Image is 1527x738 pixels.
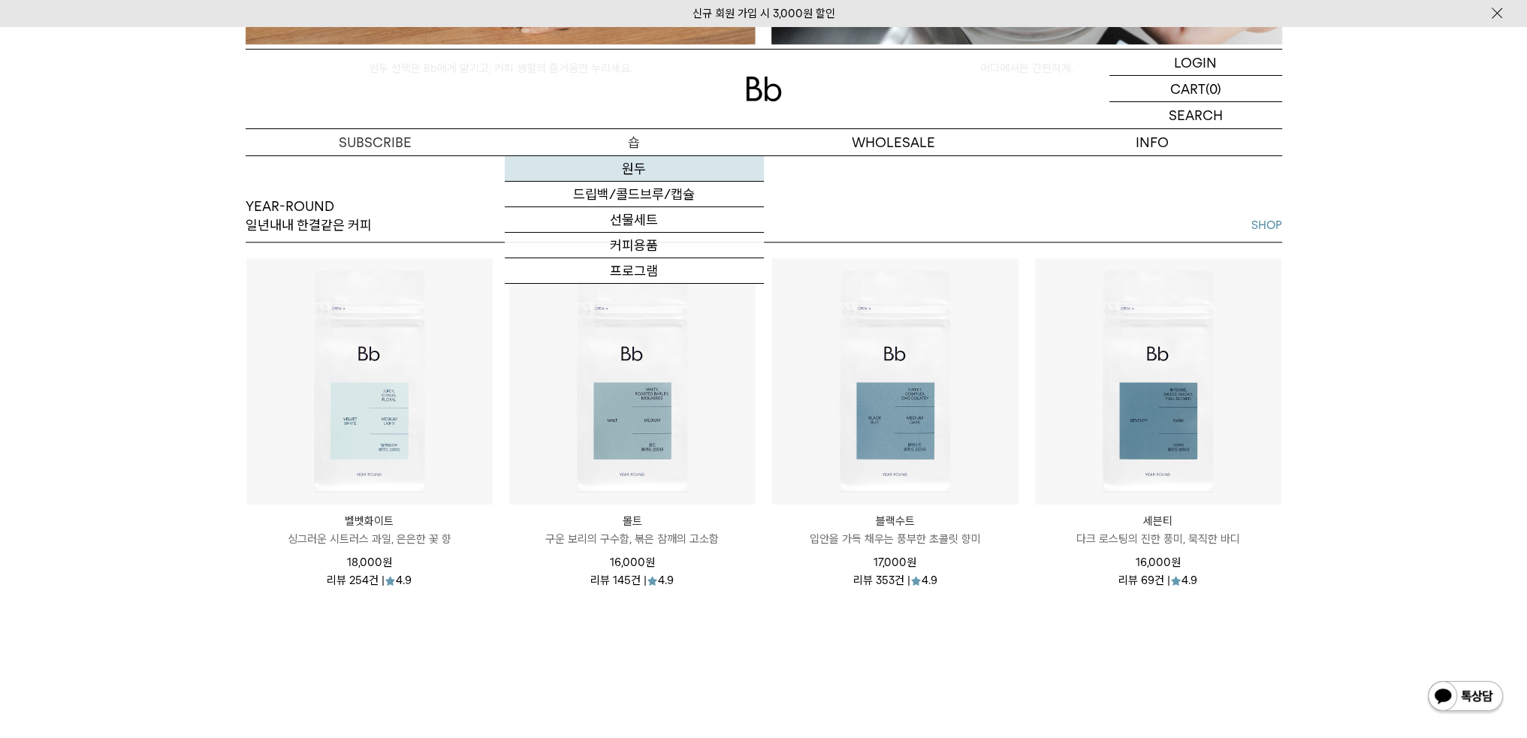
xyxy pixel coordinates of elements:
[1109,50,1282,76] a: LOGIN
[509,512,756,530] p: 몰트
[382,556,392,569] span: 원
[610,556,655,569] span: 16,000
[764,129,1023,155] p: WHOLESALE
[1251,216,1282,234] a: SHOP
[1174,50,1217,75] p: LOGIN
[1109,76,1282,102] a: CART (0)
[1206,76,1221,101] p: (0)
[772,258,1019,505] img: 블랙수트
[693,7,835,20] a: 신규 회원 가입 시 3,000원 할인
[772,530,1019,548] p: 입안을 가득 채우는 풍부한 초콜릿 향미
[1035,530,1281,548] p: 다크 로스팅의 진한 풍미, 묵직한 바디
[772,512,1019,548] a: 블랙수트 입안을 가득 채우는 풍부한 초콜릿 향미
[505,258,764,284] a: 프로그램
[505,207,764,233] a: 선물세트
[327,571,412,586] div: 리뷰 254건 | 4.9
[874,556,916,569] span: 17,000
[505,156,764,182] a: 원두
[1035,512,1281,530] p: 세븐티
[347,556,392,569] span: 18,000
[505,182,764,207] a: 드립백/콜드브루/캡슐
[246,258,493,505] img: 벨벳화이트
[645,556,655,569] span: 원
[246,129,505,155] a: SUBSCRIBE
[1171,556,1181,569] span: 원
[246,512,493,530] p: 벨벳화이트
[1170,76,1206,101] p: CART
[246,512,493,548] a: 벨벳화이트 싱그러운 시트러스 과일, 은은한 꽃 향
[509,530,756,548] p: 구운 보리의 구수함, 볶은 참깨의 고소함
[1118,571,1197,586] div: 리뷰 69건 | 4.9
[505,129,764,155] a: 숍
[772,512,1019,530] p: 블랙수트
[246,197,372,234] p: YEAR-ROUND 일년내내 한결같은 커피
[1169,102,1223,128] p: SEARCH
[907,556,916,569] span: 원
[746,77,782,101] img: 로고
[590,571,674,586] div: 리뷰 145건 | 4.9
[246,530,493,548] p: 싱그러운 시트러스 과일, 은은한 꽃 향
[853,571,937,586] div: 리뷰 353건 | 4.9
[509,512,756,548] a: 몰트 구운 보리의 구수함, 볶은 참깨의 고소함
[1035,258,1281,505] img: 세븐티
[509,258,756,505] img: 몰트
[1023,129,1282,155] p: INFO
[1426,679,1504,715] img: 카카오톡 채널 1:1 채팅 버튼
[1136,556,1181,569] span: 16,000
[1035,512,1281,548] a: 세븐티 다크 로스팅의 진한 풍미, 묵직한 바디
[505,233,764,258] a: 커피용품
